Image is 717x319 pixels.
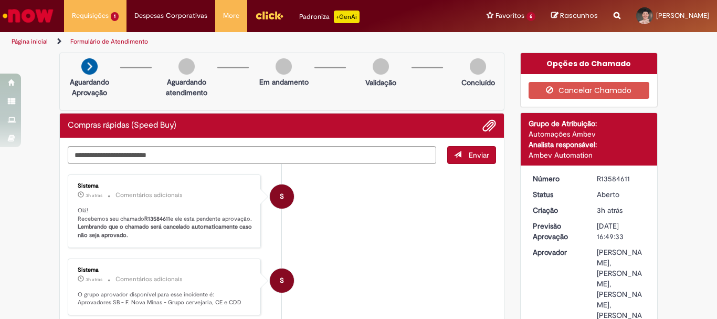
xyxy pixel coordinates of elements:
[597,221,646,242] div: [DATE] 16:49:33
[470,58,486,75] img: img-circle-grey.png
[461,77,495,88] p: Concluído
[72,11,109,21] span: Requisições
[270,184,294,209] div: System
[111,12,119,21] span: 1
[86,276,102,283] time: 01/10/2025 09:49:41
[529,82,650,99] button: Cancelar Chamado
[255,7,283,23] img: click_logo_yellow_360x200.png
[223,11,239,21] span: More
[68,121,176,130] h2: Compras rápidas (Speed Buy) Histórico de tíquete
[529,139,650,150] div: Analista responsável:
[78,291,252,307] p: O grupo aprovador disponível para esse incidente é: Aprovadores SB - F. Nova Minas - Grupo cervej...
[525,221,589,242] dt: Previsão Aprovação
[276,58,292,75] img: img-circle-grey.png
[597,173,646,184] div: R13584611
[299,11,360,23] div: Padroniza
[495,11,524,21] span: Favoritos
[144,215,170,223] b: R13584611
[373,58,389,75] img: img-circle-grey.png
[161,77,212,98] p: Aguardando atendimento
[521,53,658,74] div: Opções do Chamado
[86,192,102,199] time: 01/10/2025 09:49:45
[134,11,207,21] span: Despesas Corporativas
[482,119,496,132] button: Adicionar anexos
[12,37,48,46] a: Página inicial
[115,191,183,200] small: Comentários adicionais
[551,11,598,21] a: Rascunhos
[78,267,252,273] div: Sistema
[78,207,252,240] p: Olá! Recebemos seu chamado e ele esta pendente aprovação.
[365,77,396,88] p: Validação
[78,183,252,189] div: Sistema
[86,276,102,283] span: 3h atrás
[178,58,195,75] img: img-circle-grey.png
[525,205,589,215] dt: Criação
[115,275,183,284] small: Comentários adicionais
[597,205,623,215] span: 3h atrás
[469,150,489,160] span: Enviar
[525,247,589,258] dt: Aprovador
[68,146,436,164] textarea: Digite sua mensagem aqui...
[70,37,148,46] a: Formulário de Atendimento
[447,146,496,164] button: Enviar
[64,77,115,98] p: Aguardando Aprovação
[334,11,360,23] p: +GenAi
[656,11,709,20] span: [PERSON_NAME]
[86,192,102,199] span: 3h atrás
[560,11,598,20] span: Rascunhos
[280,184,284,209] span: S
[526,12,535,21] span: 6
[81,58,98,75] img: arrow-next.png
[597,189,646,200] div: Aberto
[8,32,470,52] ul: Trilhas de página
[78,223,254,239] b: Lembrando que o chamado será cancelado automaticamente caso não seja aprovado.
[1,5,55,26] img: ServiceNow
[270,269,294,293] div: System
[597,205,623,215] time: 01/10/2025 09:49:33
[280,268,284,293] span: S
[529,129,650,139] div: Automações Ambev
[525,173,589,184] dt: Número
[597,205,646,215] div: 01/10/2025 09:49:33
[259,77,309,87] p: Em andamento
[525,189,589,200] dt: Status
[529,150,650,160] div: Ambev Automation
[529,118,650,129] div: Grupo de Atribuição:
